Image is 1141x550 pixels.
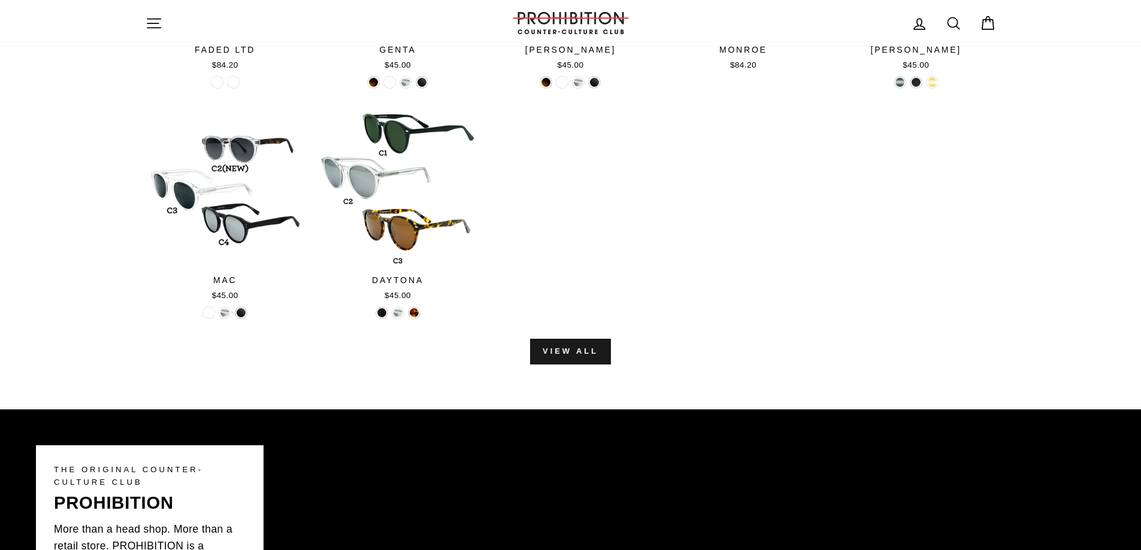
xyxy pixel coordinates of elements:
[54,463,246,488] p: THE ORIGINAL COUNTER-CULTURE CLUB
[491,44,650,56] div: [PERSON_NAME]
[318,59,477,71] div: $45.00
[664,44,823,56] div: MONROE
[54,494,246,512] p: PROHIBITION
[318,44,477,56] div: GENTA
[146,44,305,56] div: FADED LTD
[836,44,995,56] div: [PERSON_NAME]
[318,274,477,287] div: DAYTONA
[530,339,611,364] a: View all
[146,274,305,287] div: MAC
[318,108,477,305] a: DAYTONA$45.00
[146,108,305,305] a: MAC$45.00
[836,59,995,71] div: $45.00
[146,59,305,71] div: $84.20
[664,59,823,71] div: $84.20
[318,290,477,302] div: $45.00
[146,290,305,302] div: $45.00
[511,12,631,34] img: PROHIBITION COUNTER-CULTURE CLUB
[491,59,650,71] div: $45.00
